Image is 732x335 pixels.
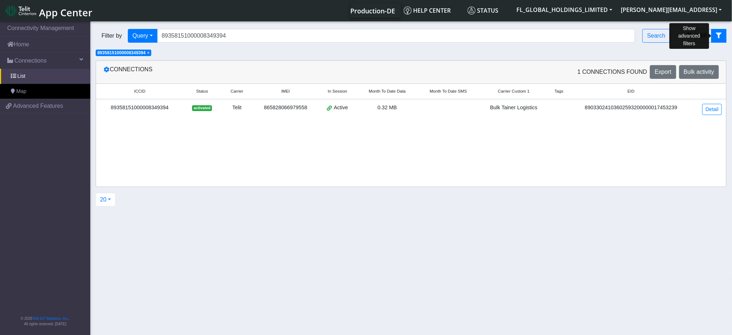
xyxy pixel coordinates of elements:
[679,65,719,79] button: Bulk activity
[128,29,157,43] button: Query
[17,72,25,80] span: List
[350,3,395,18] a: Your current platform instance
[378,105,397,110] span: 0.32 MB
[6,3,91,18] a: App Center
[39,6,92,19] span: App Center
[574,104,689,112] div: 89033024103602593200000017453239
[192,105,212,111] span: activated
[628,88,634,94] span: EID
[468,7,499,14] span: Status
[196,88,208,94] span: Status
[13,102,63,110] span: Advanced Features
[369,88,406,94] span: Month To Date Data
[702,104,722,115] a: Detail
[404,7,412,14] img: knowledge.svg
[231,88,243,94] span: Carrier
[684,69,714,75] span: Bulk activity
[328,88,347,94] span: In Session
[16,88,26,96] span: Map
[257,104,314,112] div: 865828066979558
[670,23,709,49] div: Show advanced filters
[14,56,47,65] span: Connections
[650,65,676,79] button: Export
[465,3,512,18] a: Status
[98,50,146,55] span: 89358151000008349394
[6,5,36,17] img: logo-telit-cinterion-gw-new.png
[498,88,530,94] span: Carrier Custom 1
[683,29,727,43] div: fitlers menu
[334,104,348,112] span: Active
[98,65,411,79] div: Connections
[401,3,465,18] a: Help center
[157,29,636,43] input: Search...
[281,88,290,94] span: IMEI
[147,51,150,55] button: Close
[468,7,476,14] img: status.svg
[351,7,395,15] span: Production-DE
[483,104,544,112] div: Bulk Tainer Logistics
[512,3,617,16] button: FL_GLOBAL_HOLDINGS_LIMITED
[96,31,128,40] span: Filter by
[404,7,451,14] span: Help center
[225,104,249,112] div: Telit
[147,50,150,55] span: ×
[134,88,145,94] span: ICCID
[95,193,116,207] button: 20
[655,69,671,75] span: Export
[33,317,69,321] a: Telit IoT Solutions, Inc.
[555,88,563,94] span: Tags
[642,29,670,43] button: Search
[577,68,647,76] span: 1 Connections found
[430,88,467,94] span: Month To Date SMS
[100,104,179,112] div: 89358151000008349394
[617,3,726,16] button: [PERSON_NAME][EMAIL_ADDRESS]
